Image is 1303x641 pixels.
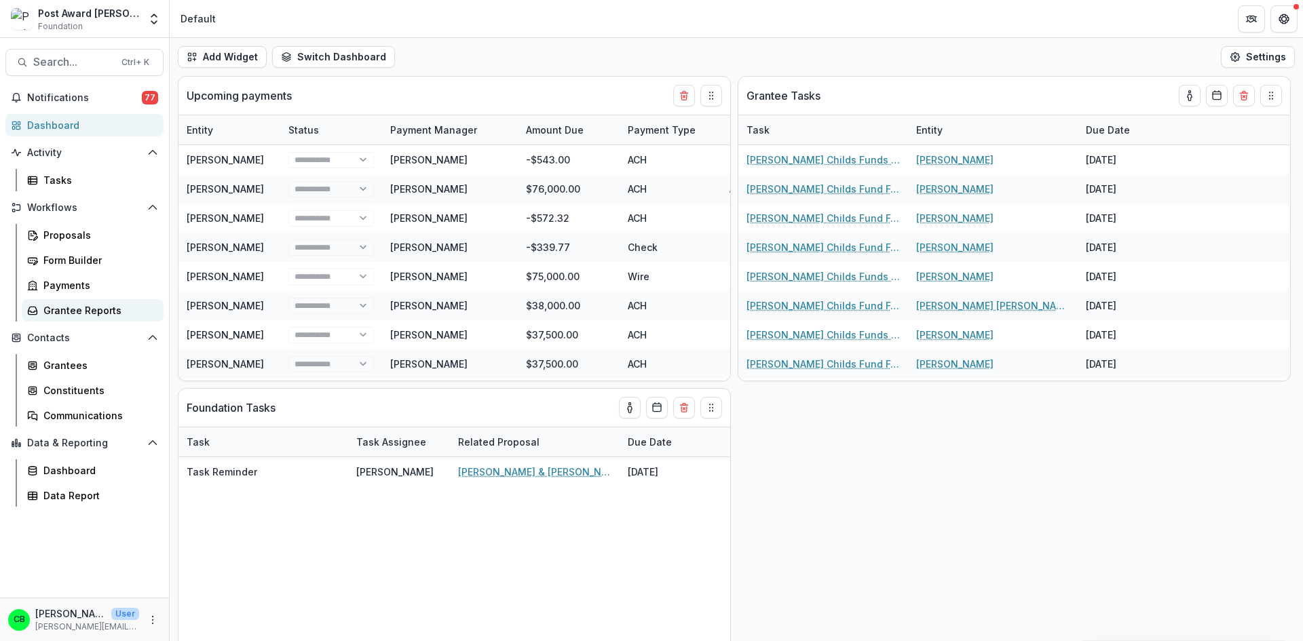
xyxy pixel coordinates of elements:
div: Grantee Reports [43,303,153,317]
button: Add Widget [178,46,267,68]
a: Grantees [22,354,164,376]
div: Task [178,427,348,457]
div: Entity [908,115,1078,144]
button: Notifications77 [5,87,164,109]
a: Proposals [22,224,164,246]
div: [DATE] [1078,233,1179,262]
div: [DATE] [721,233,823,262]
button: Get Help [1270,5,1298,33]
a: [PERSON_NAME] Childs Funds Fellow’s Annual Progress Report [747,269,900,284]
div: Dashboard [43,463,153,478]
div: Tasks [43,173,153,187]
img: Post Award Jane Coffin Childs Memorial Fund [11,8,33,30]
a: Dashboard [22,459,164,482]
a: [PERSON_NAME] [187,241,264,253]
a: [PERSON_NAME] Childs Fund Fellowship Award Financial Expenditure Report [747,298,900,313]
nav: breadcrumb [175,9,221,28]
div: -$543.00 [518,145,620,174]
div: Amount Due [518,115,620,144]
div: $76,000.00 [518,174,620,203]
a: Data Report [22,484,164,507]
span: Search... [33,56,113,69]
button: toggle-assigned-to-me [1179,85,1201,106]
a: [PERSON_NAME] [187,183,264,195]
div: [PERSON_NAME] [356,465,434,479]
a: [PERSON_NAME] Childs Fund Fellowship Award Financial Expenditure Report [747,211,900,225]
div: $37,500.00 [518,320,620,349]
div: [DATE] [1078,174,1179,203]
div: $38,000.00 [518,291,620,320]
div: -$339.77 [518,233,620,262]
button: Delete card [1233,85,1255,106]
div: ACH [620,320,721,349]
p: Task Reminder [187,465,257,479]
button: Calendar [1206,85,1228,106]
div: [PERSON_NAME] [390,328,468,342]
div: Form Builder [43,253,153,267]
button: Settings [1221,46,1295,68]
div: Check [620,233,721,262]
a: [PERSON_NAME] [916,357,994,371]
div: [DATE] [721,378,823,408]
button: Open Contacts [5,327,164,349]
a: [PERSON_NAME] [187,271,264,282]
div: [DATE] [1078,145,1179,174]
div: Related Proposal [450,435,548,449]
div: [PERSON_NAME] [390,182,468,196]
p: [PERSON_NAME] [35,606,106,621]
div: [DATE] [721,262,823,291]
div: Communications [43,408,153,423]
div: Related Proposal [450,427,620,457]
button: Switch Dashboard [272,46,395,68]
button: Calendar [646,397,668,419]
button: Open entity switcher [145,5,164,33]
a: [PERSON_NAME] Childs Funds Fellow’s Annual Progress Report [747,328,900,342]
a: [PERSON_NAME] [916,182,994,196]
div: [DATE] [721,145,823,174]
span: Workflows [27,202,142,214]
div: Wire [620,262,721,291]
div: Due Date [620,435,680,449]
a: [PERSON_NAME] [187,358,264,370]
button: Search... [5,49,164,76]
div: Payments [43,278,153,292]
div: [DATE] [721,203,823,233]
div: Constituents [43,383,153,397]
div: ACH [620,291,721,320]
button: Open Data & Reporting [5,432,164,454]
button: Delete card [673,85,695,106]
div: [DATE] [1078,378,1179,408]
div: Entity [908,123,951,137]
button: Open Activity [5,142,164,163]
span: Contacts [27,332,142,344]
div: Grantees [43,358,153,372]
button: toggle-assigned-to-me [619,397,641,419]
button: More [145,612,161,628]
div: Dashboard [27,118,153,132]
div: ACH [620,349,721,378]
div: Entity [178,123,221,137]
div: [DATE] [1078,349,1179,378]
div: Entity [178,115,280,144]
div: [PERSON_NAME] [390,298,468,313]
div: Due Date [620,427,721,457]
button: Drag [700,85,722,106]
a: [PERSON_NAME] & [PERSON_NAME] [458,465,611,479]
div: Task [178,435,218,449]
a: [PERSON_NAME] [916,153,994,167]
div: ACH [620,203,721,233]
div: ACH [620,378,721,408]
div: Payment Type [620,123,704,137]
div: [DATE] [1078,203,1179,233]
span: Data & Reporting [27,438,142,449]
div: [PERSON_NAME] [390,211,468,225]
div: Default [181,12,216,26]
div: $75,000.00 [518,262,620,291]
div: Task [738,115,908,144]
div: Payment Manager [382,115,518,144]
div: Due Date [721,115,823,144]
